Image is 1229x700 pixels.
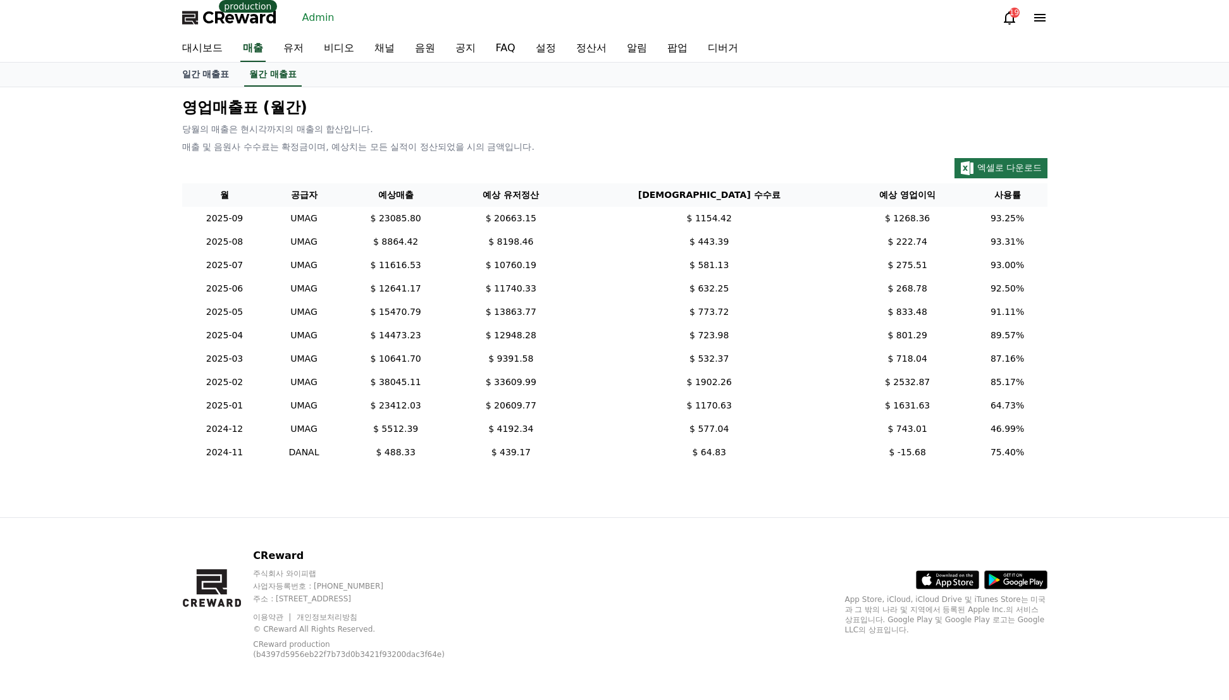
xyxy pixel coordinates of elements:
[571,417,848,441] td: $ 577.04
[253,581,475,591] p: 사업자등록번호 : [PHONE_NUMBER]
[314,35,364,62] a: 비디오
[848,394,968,417] td: $ 1631.63
[253,613,293,622] a: 이용약관
[268,441,341,464] td: DANAL
[451,371,571,394] td: $ 33609.99
[968,394,1047,417] td: 64.73%
[451,394,571,417] td: $ 20609.77
[698,35,748,62] a: 디버거
[340,441,450,464] td: $ 488.33
[571,324,848,347] td: $ 723.98
[253,548,475,563] p: CReward
[182,394,268,417] td: 2025-01
[340,230,450,254] td: $ 8864.42
[1010,8,1020,18] div: 19
[968,417,1047,441] td: 46.99%
[566,35,617,62] a: 정산서
[340,347,450,371] td: $ 10641.70
[83,401,163,433] a: Messages
[571,394,848,417] td: $ 1170.63
[968,277,1047,300] td: 92.50%
[571,254,848,277] td: $ 581.13
[182,230,268,254] td: 2025-08
[848,347,968,371] td: $ 718.04
[571,347,848,371] td: $ 532.37
[571,371,848,394] td: $ 1902.26
[182,441,268,464] td: 2024-11
[297,8,340,28] a: Admin
[340,371,450,394] td: $ 38045.11
[182,300,268,324] td: 2025-05
[364,35,405,62] a: 채널
[340,417,450,441] td: $ 5512.39
[240,35,266,62] a: 매출
[977,163,1042,173] span: 엑셀로 다운로드
[273,35,314,62] a: 유저
[182,183,268,207] th: 월
[340,300,450,324] td: $ 15470.79
[182,371,268,394] td: 2025-02
[182,140,1047,153] p: 매출 및 음원사 수수료는 확정금이며, 예상치는 모든 실적이 정산되었을 시의 금액입니다.
[182,324,268,347] td: 2025-04
[848,277,968,300] td: $ 268.78
[340,277,450,300] td: $ 12641.17
[182,347,268,371] td: 2025-03
[202,8,277,28] span: CReward
[340,324,450,347] td: $ 14473.23
[954,158,1047,178] button: 엑셀로 다운로드
[526,35,566,62] a: 설정
[268,347,341,371] td: UMAG
[848,441,968,464] td: $ -15.68
[848,254,968,277] td: $ 275.51
[105,421,142,431] span: Messages
[163,401,243,433] a: Settings
[244,63,302,87] a: 월간 매출표
[268,394,341,417] td: UMAG
[182,97,1047,118] p: 영업매출표 (월간)
[451,207,571,230] td: $ 20663.15
[486,35,526,62] a: FAQ
[182,123,1047,135] p: 당월의 매출은 현시각까지의 매출의 합산입니다.
[968,207,1047,230] td: 93.25%
[848,300,968,324] td: $ 833.48
[968,347,1047,371] td: 87.16%
[268,300,341,324] td: UMAG
[172,35,233,62] a: 대시보드
[340,254,450,277] td: $ 11616.53
[848,417,968,441] td: $ 743.01
[268,254,341,277] td: UMAG
[968,371,1047,394] td: 85.17%
[253,568,475,579] p: 주식회사 와이피랩
[617,35,657,62] a: 알림
[182,207,268,230] td: 2025-09
[451,254,571,277] td: $ 10760.19
[845,594,1047,635] p: App Store, iCloud, iCloud Drive 및 iTunes Store는 미국과 그 밖의 나라 및 지역에서 등록된 Apple Inc.의 서비스 상표입니다. Goo...
[187,420,218,430] span: Settings
[268,183,341,207] th: 공급자
[657,35,698,62] a: 팝업
[848,371,968,394] td: $ 2532.87
[451,441,571,464] td: $ 439.17
[451,230,571,254] td: $ 8198.46
[1002,10,1017,25] a: 19
[571,300,848,324] td: $ 773.72
[297,613,357,622] a: 개인정보처리방침
[445,35,486,62] a: 공지
[571,183,848,207] th: [DEMOGRAPHIC_DATA] 수수료
[451,183,571,207] th: 예상 유저정산
[571,277,848,300] td: $ 632.25
[182,417,268,441] td: 2024-12
[182,8,277,28] a: CReward
[968,324,1047,347] td: 89.57%
[182,254,268,277] td: 2025-07
[32,420,54,430] span: Home
[451,417,571,441] td: $ 4192.34
[451,277,571,300] td: $ 11740.33
[340,207,450,230] td: $ 23085.80
[4,401,83,433] a: Home
[848,324,968,347] td: $ 801.29
[253,639,455,660] p: CReward production (b4397d5956eb22f7b73d0b3421f93200dac3f64e)
[571,441,848,464] td: $ 64.83
[172,63,240,87] a: 일간 매출표
[253,624,475,634] p: © CReward All Rights Reserved.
